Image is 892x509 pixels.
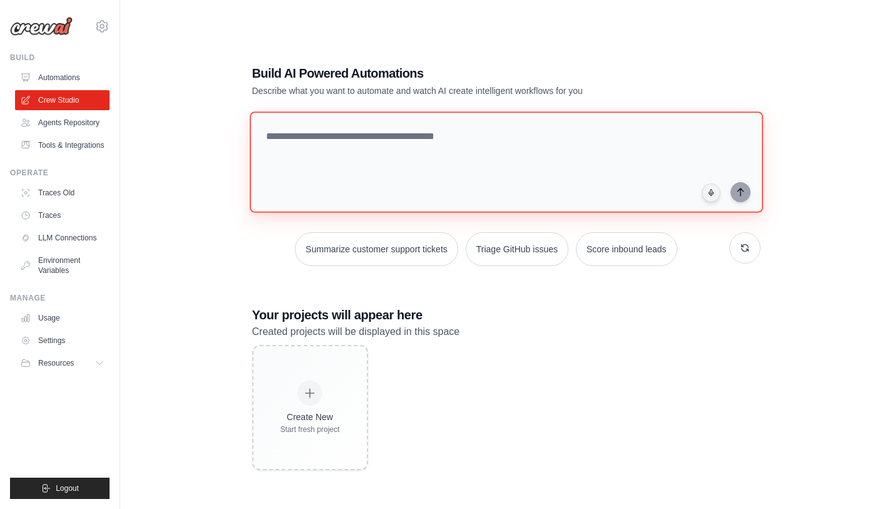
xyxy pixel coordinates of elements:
a: LLM Connections [15,228,110,248]
div: Start fresh project [280,424,340,434]
h3: Your projects will appear here [252,306,761,324]
a: Traces Old [15,183,110,203]
button: Triage GitHub issues [466,232,568,266]
span: Resources [38,358,74,368]
button: Click to speak your automation idea [702,183,720,202]
h1: Build AI Powered Automations [252,64,673,82]
a: Agents Repository [15,113,110,133]
a: Usage [15,308,110,328]
a: Crew Studio [15,90,110,110]
a: Settings [15,331,110,351]
div: Operate [10,168,110,178]
div: Build [10,53,110,63]
button: Get new suggestions [729,232,761,264]
span: Logout [56,483,79,493]
button: Score inbound leads [576,232,677,266]
a: Environment Variables [15,250,110,280]
button: Resources [15,353,110,373]
a: Traces [15,205,110,225]
div: Manage [10,293,110,303]
a: Tools & Integrations [15,135,110,155]
button: Logout [10,478,110,499]
img: Logo [10,17,73,36]
button: Summarize customer support tickets [295,232,458,266]
div: Create New [280,411,340,423]
p: Created projects will be displayed in this space [252,324,761,340]
a: Automations [15,68,110,88]
p: Describe what you want to automate and watch AI create intelligent workflows for you [252,85,673,97]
